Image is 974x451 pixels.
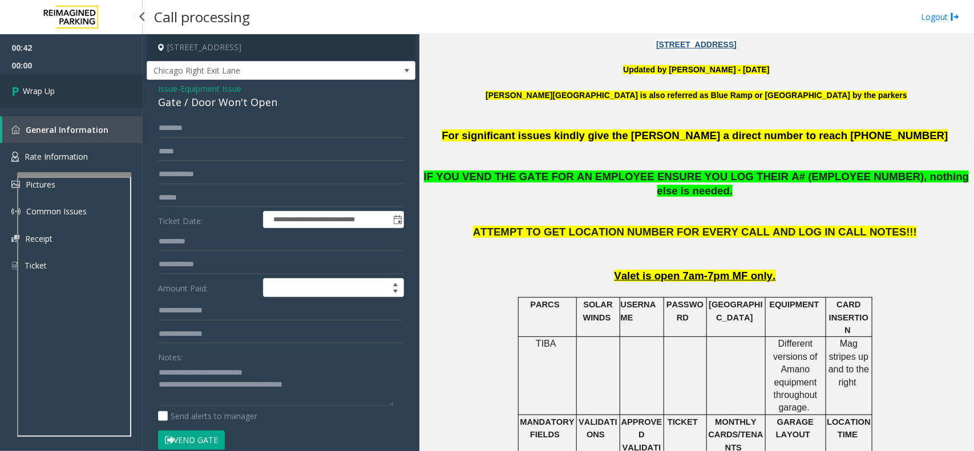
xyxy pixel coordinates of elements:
span: Different versions of Amano equipment throughout garage [773,339,817,412]
a: [STREET_ADDRESS] [656,40,737,49]
img: 'icon' [11,235,19,242]
span: LOCATION TIME [827,417,871,439]
span: Decrease value [387,288,403,297]
h4: [STREET_ADDRESS] [147,34,415,61]
label: Amount Paid: [155,278,260,298]
span: PASSWORD [666,300,704,322]
a: Logout [921,11,960,23]
span: MANDATORY FIELDS [520,417,575,439]
span: ATTEMPT TO GET LOCATION NUMBER FOR EVERY CALL AND LOG IN CALL NOTES!!! [473,226,917,238]
span: Toggle popup [391,212,403,227]
span: CARD INSERTION [829,300,868,335]
span: - [177,83,241,94]
span: Mag stripes up and to the right [828,339,869,387]
span: EQUIPMENT [770,300,819,309]
b: [PERSON_NAME][GEOGRAPHIC_DATA] is also referred as Blue Ramp or [GEOGRAPHIC_DATA] by the parkers [486,91,907,100]
span: USERNAME [621,300,656,322]
span: Issue [158,83,177,95]
span: GARAGE LAYOUT [776,417,814,439]
span: . [807,403,810,412]
span: SOLAR WINDS [583,300,613,322]
button: Vend Gate [158,430,225,450]
span: Valet is open 7am-7pm MF only. [615,270,776,282]
img: 'icon' [11,207,21,216]
span: [GEOGRAPHIC_DATA] [709,300,762,322]
span: Rate Information [25,151,88,162]
span: VALIDATIONS [579,417,617,439]
span: Chicago Right Exit Lane [147,62,361,80]
label: Ticket Date: [155,211,260,228]
span: PARCS [530,300,559,309]
img: logout [951,11,960,23]
span: Equipment Issue [180,83,241,95]
span: . [730,185,733,197]
div: Gate / Door Won't Open [158,95,404,110]
h3: Call processing [148,3,256,31]
span: General Information [26,124,108,135]
span: Increase value [387,279,403,288]
font: Updated by [PERSON_NAME] - [DATE] [623,65,769,74]
label: Send alerts to manager [158,410,257,422]
span: IF YOU VEND THE GATE FOR AN EMPLOYEE ENSURE YOU LOG THEIR A# (EMPLOYEE NUMBER), nothing else is n... [424,170,969,197]
img: 'icon' [11,152,19,162]
span: For significant issues kindly give the [PERSON_NAME] a direct number to reach [PHONE_NUMBER] [442,129,948,141]
label: Notes: [158,347,183,363]
span: TICKET [668,417,698,426]
img: 'icon' [11,181,20,188]
img: 'icon' [11,125,20,134]
a: General Information [2,116,143,143]
img: 'icon' [11,261,19,271]
span: Wrap Up [23,85,55,97]
span: TIBA [536,339,556,348]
